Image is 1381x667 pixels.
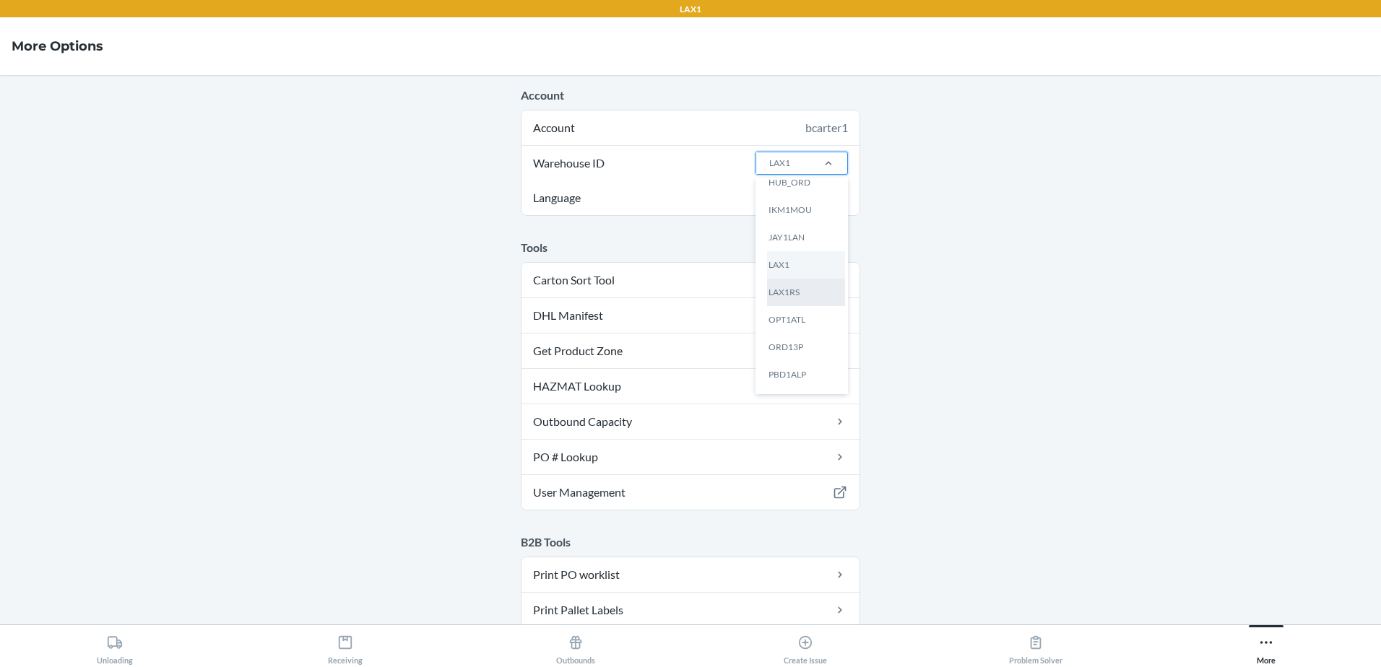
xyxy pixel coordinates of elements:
[769,157,790,170] div: LAX1
[521,239,860,256] p: Tools
[521,87,860,104] p: Account
[767,196,845,224] div: IKM1MOU
[767,251,845,279] div: LAX1
[521,333,860,368] a: Get Product Zone
[521,533,860,551] p: B2B Tools
[767,169,845,196] div: HUB_ORD
[460,625,690,665] button: Outbounds
[767,361,845,388] div: PBD1ALP
[767,333,845,361] div: ORD13P
[328,629,363,665] div: Receiving
[521,557,860,592] a: Print PO worklist
[767,279,845,306] div: LAX1RS
[805,119,848,136] div: bcarter1
[768,157,769,170] input: Warehouse IDLAX1AMS1RSDFW1RSDFW1TMPEWR1EWR1RSHUB_ATLHUB_DFWHUB_FONHUB_ORDIKM1MOUJAY1LANLAX1LAX1RS...
[1009,629,1062,665] div: Problem Solver
[690,625,921,665] button: Create Issue
[521,110,860,145] div: Account
[680,3,701,16] p: LAX1
[521,593,860,627] a: Print Pallet Labels
[97,629,133,665] div: Unloading
[1151,625,1381,665] button: More
[521,263,860,297] a: Carton Sort Tool
[521,475,860,510] a: User Management
[784,629,827,665] div: Create Issue
[531,180,583,215] span: Language
[12,37,103,56] h4: More Options
[556,629,595,665] div: Outbounds
[521,298,860,333] a: DHL Manifest
[521,369,860,404] a: HAZMAT Lookup
[521,404,860,439] a: Outbound Capacity
[230,625,461,665] button: Receiving
[767,388,845,416] div: PRO_ORD
[1257,629,1276,665] div: More
[767,306,845,333] div: OPT1ATL
[767,224,845,251] div: JAY1LAN
[521,440,860,474] a: PO # Lookup
[531,146,607,180] span: Warehouse ID
[921,625,1151,665] button: Problem Solver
